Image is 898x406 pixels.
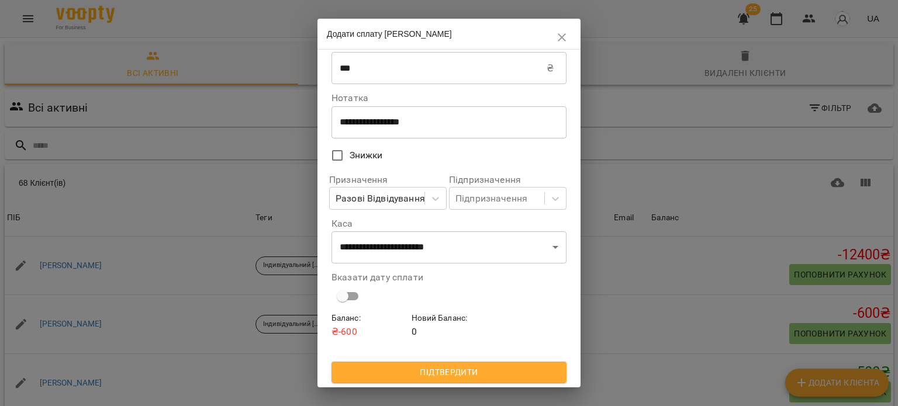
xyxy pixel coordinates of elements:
p: ₴ -600 [331,325,407,339]
label: Підпризначення [449,175,567,185]
p: ₴ [547,61,554,75]
div: 0 [409,310,489,341]
label: Нотатка [331,93,567,103]
h6: Новий Баланс : [412,312,487,325]
span: Знижки [350,148,383,162]
span: Підтвердити [341,365,557,379]
label: Каса [331,219,567,228]
span: Додати сплату [PERSON_NAME] [327,29,452,39]
button: Підтвердити [331,362,567,383]
div: Разові Відвідування [336,192,425,206]
label: Вказати дату сплати [331,273,567,282]
label: Призначення [329,175,447,185]
div: Підпризначення [455,192,527,206]
h6: Баланс : [331,312,407,325]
